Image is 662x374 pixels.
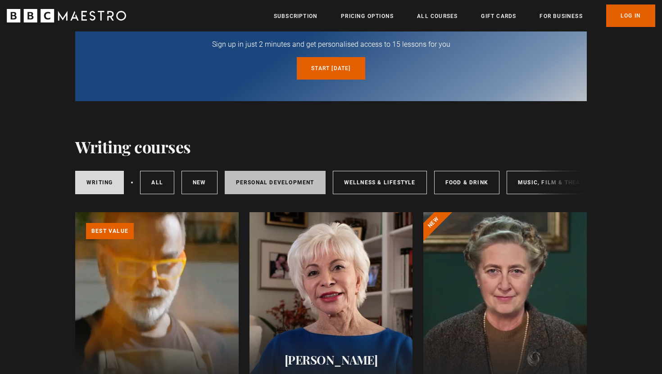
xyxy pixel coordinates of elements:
a: Subscription [274,12,317,21]
h2: [PERSON_NAME] [260,353,402,367]
a: Start [DATE] [297,57,365,80]
svg: BBC Maestro [7,9,126,22]
a: New [181,171,218,194]
p: Sign up in just 2 minutes and get personalised access to 15 lessons for you [97,39,565,50]
a: Log In [606,4,655,27]
a: Pricing Options [341,12,394,21]
a: Personal Development [225,171,326,194]
a: Wellness & Lifestyle [333,171,427,194]
a: For business [540,12,582,21]
a: All [140,171,174,194]
a: Writing [75,171,124,194]
p: Best value [86,223,134,239]
a: Gift Cards [481,12,516,21]
a: Music, Film & Theatre [507,171,603,194]
a: Food & Drink [434,171,499,194]
a: All Courses [417,12,458,21]
h1: Writing courses [75,137,191,156]
nav: Primary [274,4,655,27]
